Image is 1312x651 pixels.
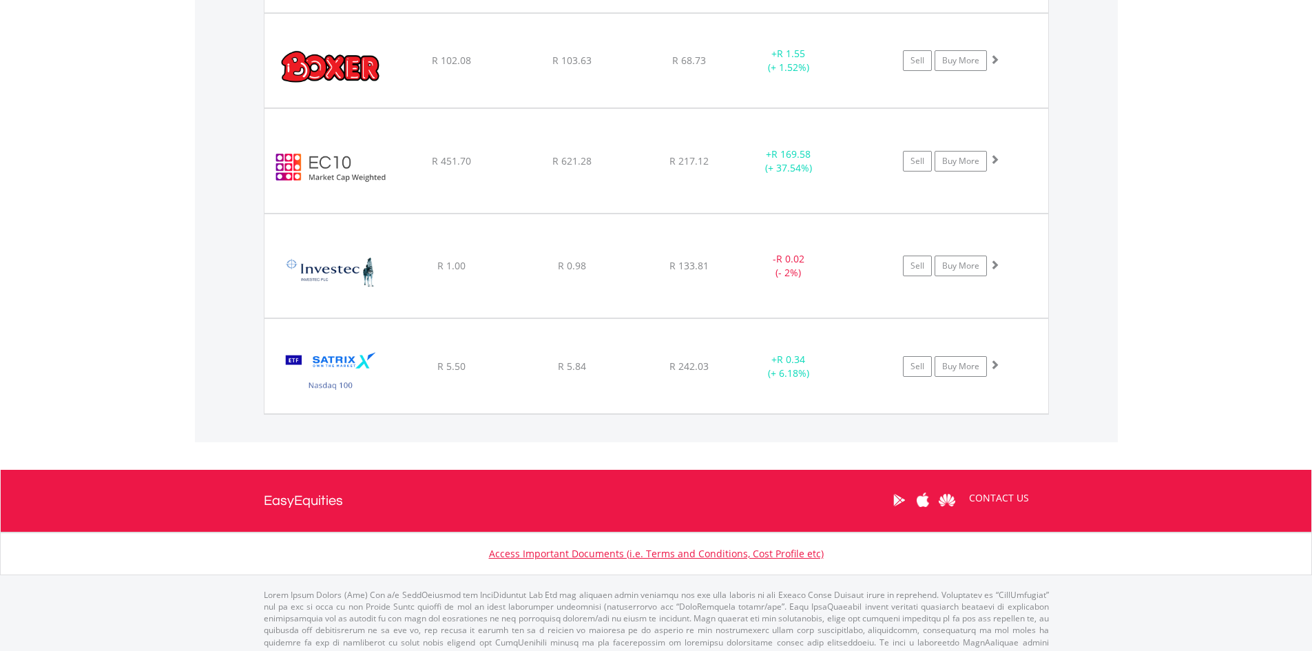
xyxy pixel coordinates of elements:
[959,479,1039,517] a: CONTACT US
[271,31,390,105] img: EQU.ZA.BOX.png
[935,50,987,71] a: Buy More
[737,353,841,380] div: + (+ 6.18%)
[669,259,709,272] span: R 133.81
[672,54,706,67] span: R 68.73
[264,470,343,532] a: EasyEquities
[558,259,586,272] span: R 0.98
[552,154,592,167] span: R 621.28
[432,54,471,67] span: R 102.08
[552,54,592,67] span: R 103.63
[737,147,841,175] div: + (+ 37.54%)
[669,360,709,373] span: R 242.03
[903,356,932,377] a: Sell
[935,256,987,276] a: Buy More
[437,259,466,272] span: R 1.00
[558,360,586,373] span: R 5.84
[777,47,805,60] span: R 1.55
[903,151,932,172] a: Sell
[271,126,390,209] img: EC10.EC.EC10.png
[771,147,811,161] span: R 169.58
[935,479,959,521] a: Huawei
[777,353,805,366] span: R 0.34
[271,336,390,410] img: EQU.ZA.STXNDQ.png
[776,252,804,265] span: R 0.02
[887,479,911,521] a: Google Play
[737,47,841,74] div: + (+ 1.52%)
[489,547,824,560] a: Access Important Documents (i.e. Terms and Conditions, Cost Profile etc)
[903,50,932,71] a: Sell
[271,231,390,314] img: EQU.ZA.INP.png
[935,356,987,377] a: Buy More
[737,252,841,280] div: - (- 2%)
[911,479,935,521] a: Apple
[935,151,987,172] a: Buy More
[437,360,466,373] span: R 5.50
[432,154,471,167] span: R 451.70
[669,154,709,167] span: R 217.12
[903,256,932,276] a: Sell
